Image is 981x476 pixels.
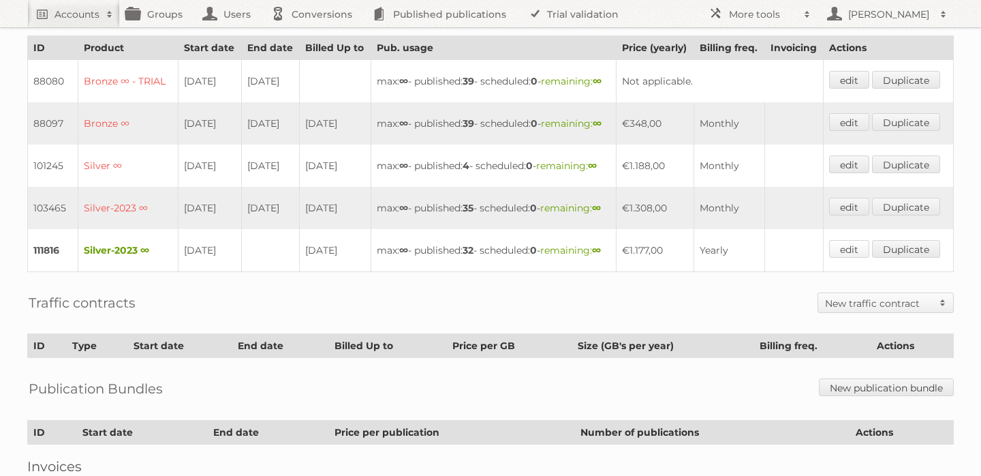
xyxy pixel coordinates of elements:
[178,60,241,103] td: [DATE]
[829,155,869,173] a: edit
[829,240,869,258] a: edit
[872,113,940,131] a: Duplicate
[825,297,933,310] h2: New traffic contract
[694,145,765,187] td: Monthly
[28,102,78,145] td: 88097
[575,421,850,445] th: Number of publications
[819,378,954,396] a: New publication bundle
[829,198,869,215] a: edit
[463,75,474,87] strong: 39
[399,75,408,87] strong: ∞
[300,187,371,229] td: [DATE]
[29,378,163,399] h2: Publication Bundles
[300,36,371,60] th: Billed Up to
[399,117,408,130] strong: ∞
[588,160,597,172] strong: ∞
[764,36,823,60] th: Invoicing
[463,202,473,214] strong: 35
[871,334,953,358] th: Actions
[540,202,601,214] span: remaining:
[328,421,574,445] th: Price per publication
[823,36,953,60] th: Actions
[818,293,953,312] a: New traffic contract
[399,160,408,172] strong: ∞
[28,229,78,272] td: 111816
[617,60,824,103] td: Not applicable.
[178,229,241,272] td: [DATE]
[241,187,299,229] td: [DATE]
[729,8,797,21] h2: More tools
[371,187,617,229] td: max: - published: - scheduled: -
[300,102,371,145] td: [DATE]
[463,160,469,172] strong: 4
[530,202,537,214] strong: 0
[872,198,940,215] a: Duplicate
[463,117,474,130] strong: 39
[541,75,602,87] span: remaining:
[28,187,78,229] td: 103465
[178,145,241,187] td: [DATE]
[178,102,241,145] td: [DATE]
[241,145,299,187] td: [DATE]
[28,145,78,187] td: 101245
[694,36,765,60] th: Billing freq.
[531,75,538,87] strong: 0
[178,36,241,60] th: Start date
[78,60,178,103] td: Bronze ∞ - TRIAL
[593,75,602,87] strong: ∞
[371,145,617,187] td: max: - published: - scheduled: -
[872,240,940,258] a: Duplicate
[208,421,329,445] th: End date
[127,334,232,358] th: Start date
[371,229,617,272] td: max: - published: - scheduled: -
[28,60,78,103] td: 88080
[27,458,954,475] h2: Invoices
[592,202,601,214] strong: ∞
[78,229,178,272] td: Silver-2023 ∞
[28,334,67,358] th: ID
[399,244,408,256] strong: ∞
[78,145,178,187] td: Silver ∞
[592,244,601,256] strong: ∞
[28,36,78,60] th: ID
[541,117,602,130] span: remaining:
[617,145,694,187] td: €1.188,00
[617,229,694,272] td: €1.177,00
[933,293,953,312] span: Toggle
[872,155,940,173] a: Duplicate
[67,334,127,358] th: Type
[872,71,940,89] a: Duplicate
[829,71,869,89] a: edit
[694,187,765,229] td: Monthly
[845,8,933,21] h2: [PERSON_NAME]
[531,117,538,130] strong: 0
[829,113,869,131] a: edit
[328,334,447,358] th: Billed Up to
[29,293,136,313] h2: Traffic contracts
[593,117,602,130] strong: ∞
[78,187,178,229] td: Silver-2023 ∞
[530,244,537,256] strong: 0
[178,187,241,229] td: [DATE]
[694,229,765,272] td: Yearly
[76,421,207,445] th: Start date
[536,160,597,172] span: remaining:
[232,334,329,358] th: End date
[572,334,753,358] th: Size (GB's per year)
[371,60,617,103] td: max: - published: - scheduled: -
[300,145,371,187] td: [DATE]
[617,187,694,229] td: €1.308,00
[78,102,178,145] td: Bronze ∞
[526,160,533,172] strong: 0
[300,229,371,272] td: [DATE]
[78,36,178,60] th: Product
[241,102,299,145] td: [DATE]
[617,102,694,145] td: €348,00
[28,421,77,445] th: ID
[753,334,871,358] th: Billing freq.
[540,244,601,256] span: remaining:
[54,8,99,21] h2: Accounts
[850,421,953,445] th: Actions
[241,36,299,60] th: End date
[371,36,617,60] th: Pub. usage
